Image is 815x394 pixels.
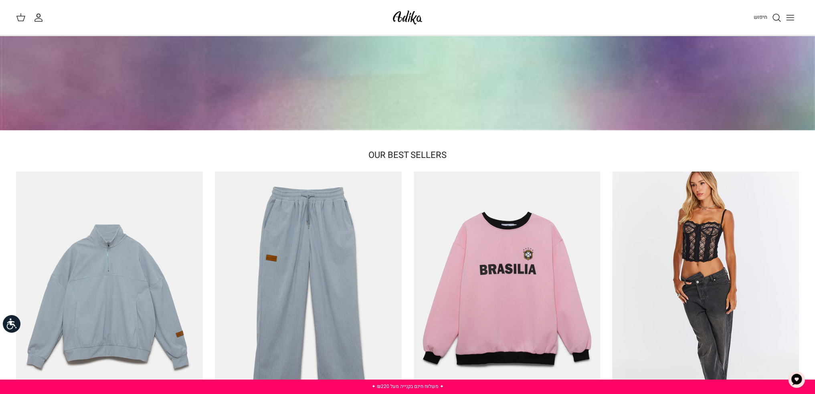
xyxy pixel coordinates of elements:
a: OUR BEST SELLERS [368,149,447,162]
button: Toggle menu [781,9,799,26]
a: החשבון שלי [34,13,47,22]
button: צ'אט [785,368,809,392]
a: חיפוש [754,13,781,22]
a: ✦ משלוח חינם בקנייה מעל ₪220 ✦ [372,383,444,390]
span: חיפוש [754,13,767,21]
img: Adika IL [390,8,425,27]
